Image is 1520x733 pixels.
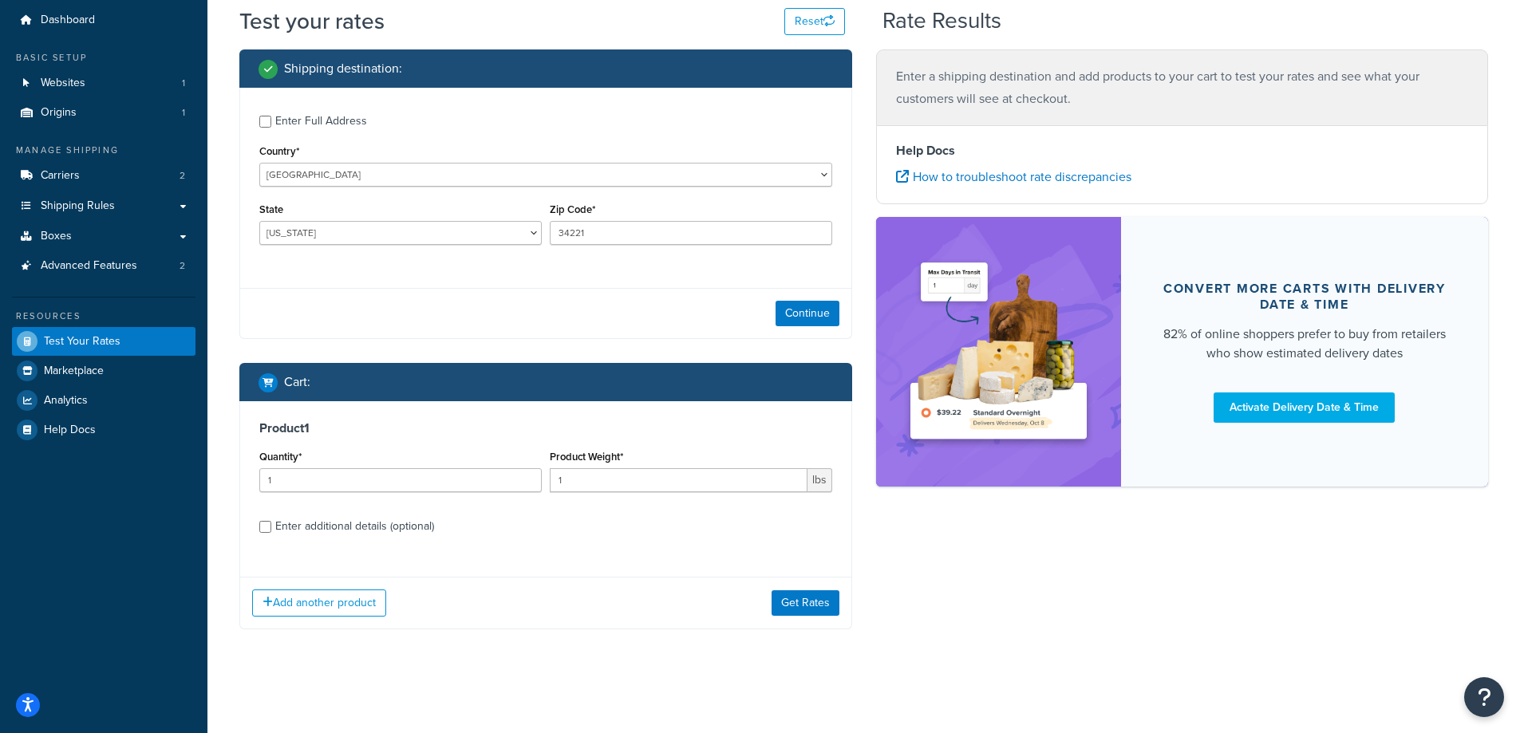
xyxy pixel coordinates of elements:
a: Marketplace [12,357,195,385]
a: Boxes [12,222,195,251]
button: Reset [784,8,845,35]
a: Analytics [12,386,195,415]
span: Shipping Rules [41,199,115,213]
button: Add another product [252,589,386,617]
div: Manage Shipping [12,144,195,157]
input: Enter additional details (optional) [259,521,271,533]
img: feature-image-ddt-36eae7f7280da8017bfb280eaccd9c446f90b1fe08728e4019434db127062ab4.png [900,241,1097,463]
a: How to troubleshoot rate discrepancies [896,167,1131,186]
h2: Shipping destination : [284,61,402,76]
span: Dashboard [41,14,95,27]
a: Origins1 [12,98,195,128]
span: lbs [807,468,832,492]
span: Test Your Rates [44,335,120,349]
div: Enter Full Address [275,110,367,132]
div: 82% of online shoppers prefer to buy from retailers who show estimated delivery dates [1159,325,1451,363]
a: Dashboard [12,6,195,35]
a: Activate Delivery Date & Time [1214,392,1395,423]
h2: Cart : [284,375,310,389]
span: Origins [41,106,77,120]
label: Country* [259,145,299,157]
a: Help Docs [12,416,195,444]
p: Enter a shipping destination and add products to your cart to test your rates and see what your c... [896,65,1469,110]
div: Convert more carts with delivery date & time [1159,281,1451,313]
li: Carriers [12,161,195,191]
li: Advanced Features [12,251,195,281]
span: 1 [182,77,185,90]
a: Websites1 [12,69,195,98]
span: 2 [180,169,185,183]
span: 2 [180,259,185,273]
label: State [259,203,283,215]
a: Shipping Rules [12,191,195,221]
a: Advanced Features2 [12,251,195,281]
li: Origins [12,98,195,128]
h1: Test your rates [239,6,385,37]
span: Help Docs [44,424,96,437]
span: Carriers [41,169,80,183]
div: Enter additional details (optional) [275,515,434,538]
span: 1 [182,106,185,120]
h3: Product 1 [259,420,832,436]
h4: Help Docs [896,141,1469,160]
button: Open Resource Center [1464,677,1504,717]
button: Continue [776,301,839,326]
button: Get Rates [772,590,839,616]
label: Product Weight* [550,451,623,463]
label: Zip Code* [550,203,595,215]
input: 0 [259,468,542,492]
span: Analytics [44,394,88,408]
li: Websites [12,69,195,98]
div: Basic Setup [12,51,195,65]
input: Enter Full Address [259,116,271,128]
input: 0.00 [550,468,807,492]
span: Marketplace [44,365,104,378]
a: Test Your Rates [12,327,195,356]
span: Websites [41,77,85,90]
div: Resources [12,309,195,323]
span: Boxes [41,230,72,243]
span: Advanced Features [41,259,137,273]
h2: Rate Results [882,9,1001,33]
a: Carriers2 [12,161,195,191]
label: Quantity* [259,451,302,463]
